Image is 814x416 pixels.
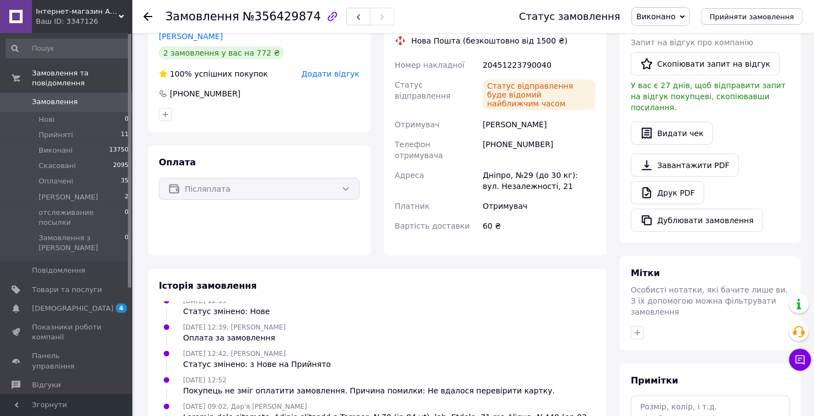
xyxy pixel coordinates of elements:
div: Дніпро, №29 (до 30 кг): вул. Незалежності, 21 [480,165,598,196]
span: отслеживание посылки [39,208,125,228]
span: [DATE] 12:39 [183,297,227,305]
span: [DEMOGRAPHIC_DATA] [32,304,114,314]
span: Скасовані [39,161,76,171]
div: Ваш ID: 3347126 [36,17,132,26]
a: Друк PDF [631,181,704,204]
span: №356429874 [243,10,321,23]
span: Товари та послуги [32,285,102,295]
span: 100% [170,69,192,78]
span: Виконані [39,145,73,155]
div: успішних покупок [159,68,268,79]
button: Прийняти замовлення [701,8,803,25]
div: 20451223790040 [480,55,598,75]
span: Замовлення [165,10,239,23]
span: Замовлення та повідомлення [32,68,132,88]
div: Статус змінено: з Нове на Прийнято [183,359,331,370]
span: Платник [395,202,430,210]
span: [DATE] 12:39, [PERSON_NAME] [183,323,286,331]
span: Виконано [636,12,676,21]
span: Оплата [159,157,196,168]
span: Номер накладної [395,61,465,69]
button: Видати чек [631,122,713,145]
span: 35 [121,176,128,186]
span: Замовлення з [PERSON_NAME] [39,233,125,253]
span: Відгуки [32,380,61,390]
div: Статус змінено: Нове [183,306,270,317]
span: 0 [125,208,128,228]
span: Історія замовлення [159,280,257,291]
span: 4 [116,304,127,313]
span: Вартість доставки [395,221,470,230]
div: [PERSON_NAME] [480,115,598,134]
span: Прийняті [39,130,73,140]
div: Повернутися назад [143,11,152,22]
span: Особисті нотатки, які бачите лише ви. З їх допомогою можна фільтрувати замовлення [631,285,788,316]
span: Повідомлення [32,266,85,275]
span: 0 [125,233,128,253]
div: Оплата за замовлення [183,332,286,343]
span: Примітки [631,375,678,386]
span: 2095 [113,161,128,171]
span: Прийняти замовлення [710,13,794,21]
span: Панель управління [32,351,102,371]
span: Мітки [631,268,660,278]
span: [DATE] 09:02, Дар'я [PERSON_NAME] [183,403,307,410]
a: Завантажити PDF [631,154,739,177]
span: Нові [39,115,55,125]
span: Iнтернет-магазин Аптечка [36,7,119,17]
span: Запит на відгук про компанію [631,38,753,47]
button: Дублювати замовлення [631,209,763,232]
span: У вас є 27 днів, щоб відправити запит на відгук покупцеві, скопіювавши посилання. [631,81,786,112]
input: Пошук [6,39,130,58]
div: 2 замовлення у вас на 772 ₴ [159,46,284,60]
span: Отримувач [395,120,440,129]
span: 2 [125,192,128,202]
div: Покупець не зміг оплатити замовлення. Причина помилки: Не вдалося перевірити картку. [183,385,555,396]
span: Замовлення [32,97,78,107]
span: [PERSON_NAME] [39,192,98,202]
span: Показники роботи компанії [32,322,102,342]
div: Нова Пошта (безкоштовно від 1500 ₴) [409,35,570,46]
div: 60 ₴ [480,216,598,236]
div: Отримувач [480,196,598,216]
span: Адреса [395,171,424,180]
div: [PHONE_NUMBER] [480,134,598,165]
span: [DATE] 12:42, [PERSON_NAME] [183,350,286,358]
span: 13750 [109,145,128,155]
span: Статус відправлення [395,80,451,100]
a: [PERSON_NAME] [159,32,223,41]
div: Статус замовлення [519,11,620,22]
span: Оплачені [39,176,73,186]
div: [PHONE_NUMBER] [169,88,242,99]
button: Скопіювати запит на відгук [631,52,780,75]
span: Додати відгук [302,69,360,78]
button: Чат з покупцем [789,349,811,371]
span: [DATE] 12:52 [183,376,227,384]
span: Телефон отримувача [395,140,443,160]
span: 11 [121,130,128,140]
div: Статус відправлення буде відомий найближчим часом [483,79,596,110]
span: 0 [125,115,128,125]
